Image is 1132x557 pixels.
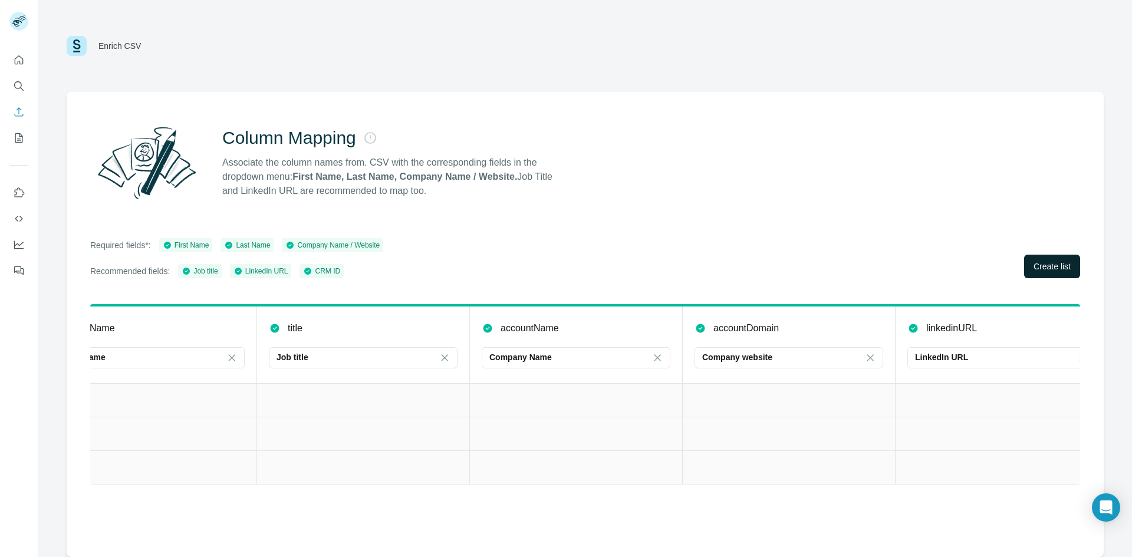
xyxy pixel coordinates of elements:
p: Associate the column names from. CSV with the corresponding fields in the dropdown menu: Job Titl... [222,156,563,198]
div: Company Name / Website [285,240,380,251]
p: Last Name [64,351,106,363]
strong: First Name, Last Name, Company Name / Website. [292,172,517,182]
img: Surfe Logo [67,36,87,56]
p: LinkedIn URL [915,351,968,363]
button: Feedback [9,260,28,281]
img: Surfe Illustration - Column Mapping [90,120,203,205]
button: Quick start [9,50,28,71]
p: Company Name [489,351,552,363]
p: Company website [702,351,772,363]
div: Enrich CSV [98,40,141,52]
button: Search [9,75,28,97]
p: Required fields*: [90,239,151,251]
h2: Column Mapping [222,127,356,149]
p: accountDomain [713,321,779,335]
button: Use Surfe on LinkedIn [9,182,28,203]
button: Create list [1024,255,1080,278]
div: Job title [182,266,218,276]
button: Dashboard [9,234,28,255]
p: linkedinURL [926,321,977,335]
div: First Name [163,240,209,251]
button: My lists [9,127,28,149]
div: LinkedIn URL [233,266,288,276]
p: title [288,321,302,335]
div: Last Name [224,240,270,251]
div: Open Intercom Messenger [1092,493,1120,522]
button: Use Surfe API [9,208,28,229]
p: Job title [277,351,308,363]
p: lastName [75,321,115,335]
p: accountName [501,321,559,335]
div: CRM ID [303,266,340,276]
span: Create list [1034,261,1071,272]
button: Enrich CSV [9,101,28,123]
p: Recommended fields: [90,265,170,277]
